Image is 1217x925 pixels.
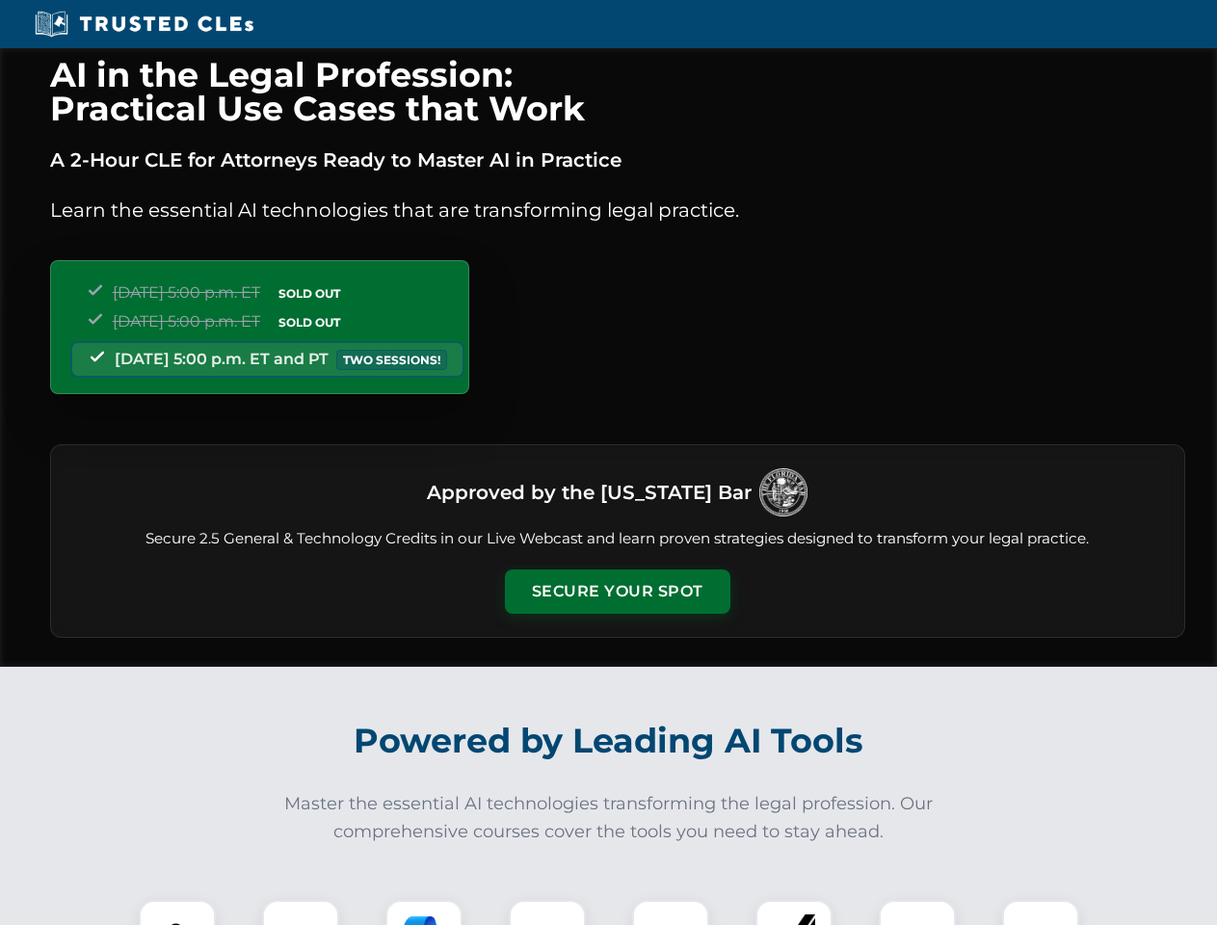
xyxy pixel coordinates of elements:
img: Logo [759,468,807,516]
span: [DATE] 5:00 p.m. ET [113,312,260,330]
h1: AI in the Legal Profession: Practical Use Cases that Work [50,58,1185,125]
img: Trusted CLEs [29,10,259,39]
p: Learn the essential AI technologies that are transforming legal practice. [50,195,1185,225]
span: SOLD OUT [272,283,347,304]
p: Master the essential AI technologies transforming the legal profession. Our comprehensive courses... [272,790,946,846]
span: [DATE] 5:00 p.m. ET [113,283,260,302]
h2: Powered by Leading AI Tools [75,707,1143,775]
h3: Approved by the [US_STATE] Bar [427,475,752,510]
button: Secure Your Spot [505,569,730,614]
p: A 2-Hour CLE for Attorneys Ready to Master AI in Practice [50,145,1185,175]
span: SOLD OUT [272,312,347,332]
p: Secure 2.5 General & Technology Credits in our Live Webcast and learn proven strategies designed ... [74,528,1161,550]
